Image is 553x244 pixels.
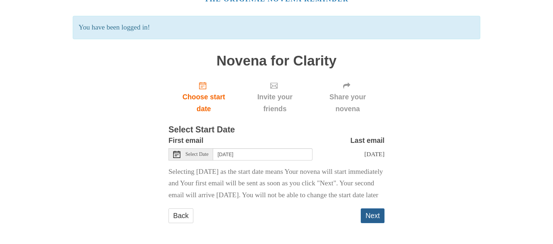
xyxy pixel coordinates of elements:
[185,152,208,157] span: Select Date
[168,53,385,69] h1: Novena for Clarity
[311,76,385,118] div: Click "Next" to confirm your start date first.
[168,76,239,118] a: Choose start date
[350,135,385,146] label: Last email
[168,135,203,146] label: First email
[73,16,480,39] p: You have been logged in!
[246,91,304,115] span: Invite your friends
[364,150,385,158] span: [DATE]
[168,166,385,202] p: Selecting [DATE] as the start date means Your novena will start immediately and Your first email ...
[168,208,193,223] a: Back
[168,125,385,135] h3: Select Start Date
[361,208,385,223] button: Next
[213,148,313,161] input: Use the arrow keys to pick a date
[318,91,377,115] span: Share your novena
[176,91,232,115] span: Choose start date
[239,76,311,118] div: Click "Next" to confirm your start date first.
